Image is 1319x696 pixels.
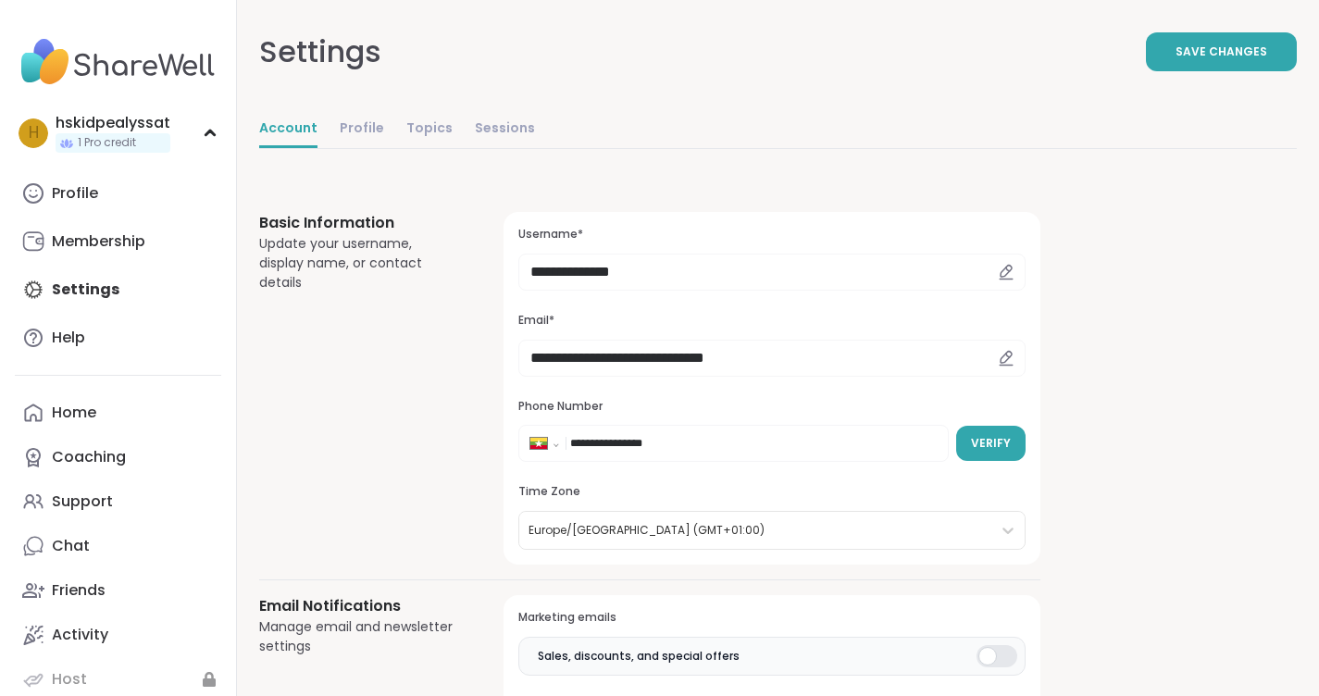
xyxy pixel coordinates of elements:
a: Sessions [475,111,535,148]
h3: Time Zone [518,484,1026,500]
a: Profile [340,111,384,148]
h3: Email* [518,313,1026,329]
div: Settings [259,30,381,74]
span: h [29,121,39,145]
a: Help [15,316,221,360]
span: Sales, discounts, and special offers [538,648,740,665]
a: Membership [15,219,221,264]
div: Activity [52,625,108,645]
button: Save Changes [1146,32,1297,71]
a: Home [15,391,221,435]
div: Home [52,403,96,423]
h3: Marketing emails [518,610,1026,626]
a: Profile [15,171,221,216]
h3: Username* [518,227,1026,242]
img: ShareWell Nav Logo [15,30,221,94]
span: Save Changes [1176,43,1267,60]
h3: Basic Information [259,212,459,234]
div: Help [52,328,85,348]
a: Support [15,479,221,524]
div: hskidpealyssat [56,113,170,133]
a: Friends [15,568,221,613]
span: 1 Pro credit [78,135,136,151]
div: Host [52,669,87,690]
div: Manage email and newsletter settings [259,617,459,656]
div: Profile [52,183,98,204]
button: Verify [956,426,1026,461]
div: Coaching [52,447,126,467]
h3: Phone Number [518,399,1026,415]
a: Activity [15,613,221,657]
div: Friends [52,580,106,601]
div: Membership [52,231,145,252]
a: Coaching [15,435,221,479]
div: Support [52,491,113,512]
div: Update your username, display name, or contact details [259,234,459,292]
h3: Email Notifications [259,595,459,617]
a: Account [259,111,317,148]
a: Topics [406,111,453,148]
a: Chat [15,524,221,568]
span: Verify [971,435,1011,452]
div: Chat [52,536,90,556]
